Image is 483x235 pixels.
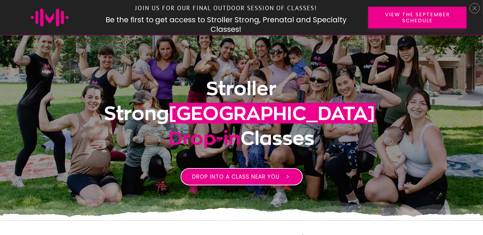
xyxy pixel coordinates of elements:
[70,76,413,158] h1: Stroller Strong Classes
[169,128,240,148] span: Drop-in
[368,7,466,28] a: View the September Schedule
[169,103,375,124] span: [GEOGRAPHIC_DATA]
[181,168,303,185] a: Drop into a class near you
[91,1,362,15] p: Join us for our final outdoor session of classes!
[192,173,280,181] span: Drop into a class near you
[31,9,69,26] img: mighty-mom-ico
[90,15,362,34] h2: Be the first to get access to Stroller Strong, Prenatal and Specialty Classes!
[379,11,455,24] span: View the September Schedule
